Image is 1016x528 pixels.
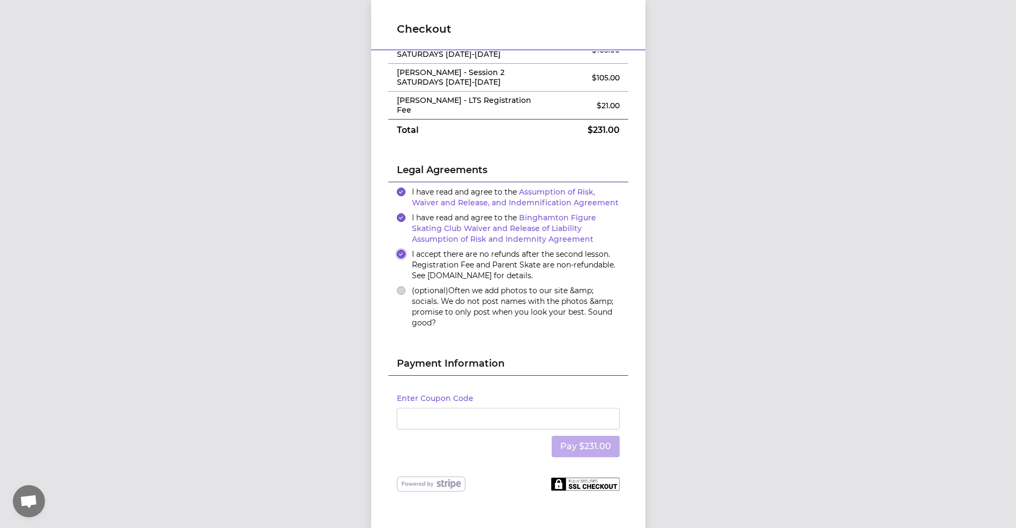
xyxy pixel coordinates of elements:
span: (optional) [412,286,448,295]
span: I have read and agree to the [412,187,619,207]
h1: Checkout [397,21,620,36]
p: [PERSON_NAME] - Session 2 SATURDAYS [DATE]-[DATE] [397,68,540,87]
span: I have read and agree to the [412,213,596,244]
p: $ 105.00 [556,72,619,83]
p: $ 21.00 [556,100,619,111]
button: Enter Coupon Code [397,393,473,404]
h2: Legal Agreements [397,162,620,182]
h2: Payment Information [397,356,620,375]
img: Fully secured SSL checkout [551,477,620,491]
p: [PERSON_NAME] - LTS Registration Fee [397,96,540,115]
label: I accept there are no refunds after the second lesson. Registration Fee and Parent Skate are non-... [412,249,620,281]
td: Total [388,120,548,142]
button: Pay $231.00 [552,436,620,457]
a: Open chat [13,485,45,517]
iframe: Secure card payment input frame [404,413,613,423]
a: Binghamton Figure Skating Club Waiver and Release of Liability Assumption of Risk and Indemnity A... [412,213,596,244]
label: Often we add photos to our site &amp; socials. We do not post names with the photos &amp; promise... [412,285,620,328]
p: $ 231.00 [556,124,619,137]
